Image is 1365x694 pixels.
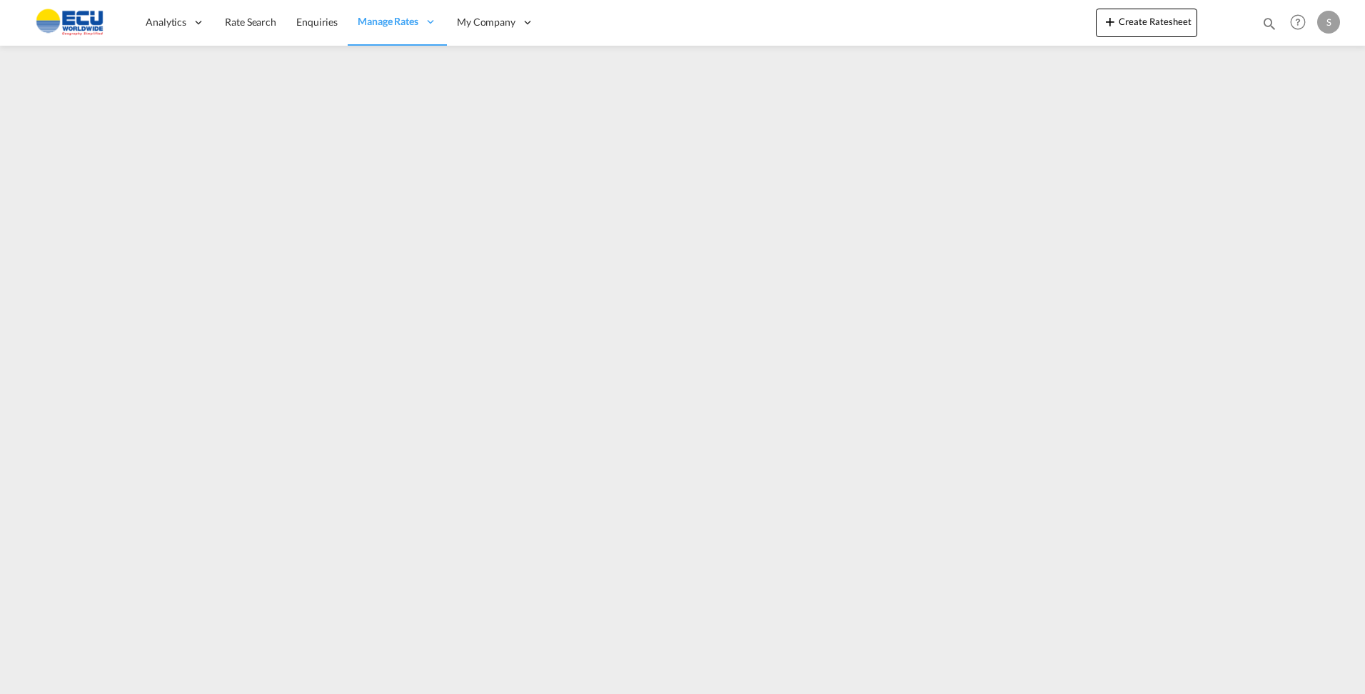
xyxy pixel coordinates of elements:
[1286,10,1317,36] div: Help
[146,15,186,29] span: Analytics
[1096,9,1197,37] button: icon-plus 400-fgCreate Ratesheet
[225,16,276,28] span: Rate Search
[1317,11,1340,34] div: S
[1102,13,1119,30] md-icon: icon-plus 400-fg
[457,15,515,29] span: My Company
[1261,16,1277,37] div: icon-magnify
[296,16,338,28] span: Enquiries
[1286,10,1310,34] span: Help
[1261,16,1277,31] md-icon: icon-magnify
[21,6,118,39] img: 6cccb1402a9411edb762cf9624ab9cda.png
[358,14,418,29] span: Manage Rates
